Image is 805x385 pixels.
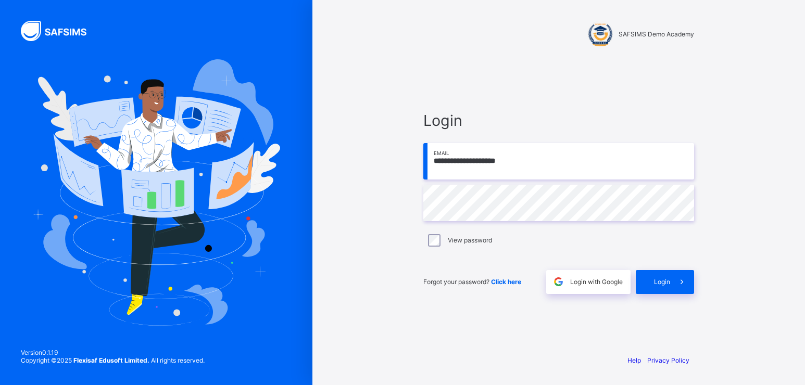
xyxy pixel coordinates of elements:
label: View password [448,236,492,244]
span: SAFSIMS Demo Academy [619,30,694,38]
a: Privacy Policy [647,356,689,364]
span: Login [423,111,694,130]
img: google.396cfc9801f0270233282035f929180a.svg [552,276,564,288]
a: Help [627,356,641,364]
span: Login with Google [570,278,623,286]
span: Forgot your password? [423,278,521,286]
span: Login [654,278,670,286]
a: Click here [491,278,521,286]
img: Hero Image [32,59,280,326]
strong: Flexisaf Edusoft Limited. [73,356,149,364]
span: Copyright © 2025 All rights reserved. [21,356,205,364]
span: Version 0.1.19 [21,349,205,356]
img: SAFSIMS Logo [21,21,99,41]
